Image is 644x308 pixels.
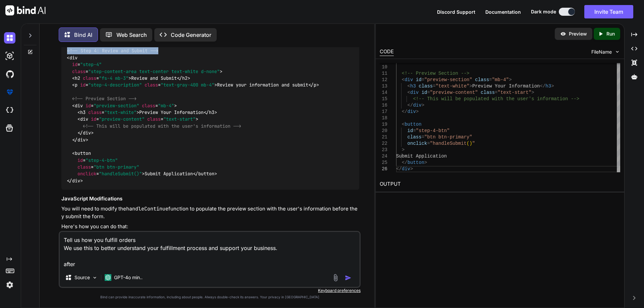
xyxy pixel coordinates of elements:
span: </ > [72,137,88,143]
span: </ > [67,178,83,184]
span: <!-- This will be populated with the user's inform [413,96,554,102]
p: Source [74,274,90,281]
div: 23 [380,147,387,153]
span: > [424,160,427,165]
span: h3 [545,83,551,89]
span: "mb-4" [492,77,508,82]
div: 13 [380,83,387,89]
div: 16 [380,102,387,109]
span: </ > [308,82,319,88]
div: CODE [380,48,394,56]
span: id [407,128,413,133]
button: Documentation [485,8,521,15]
p: You will need to modify the function to populate the preview section with the user's information ... [61,205,359,220]
span: > [401,147,404,152]
span: p [314,82,316,88]
img: preview [560,31,566,37]
span: " [472,141,475,146]
span: </ > [77,130,94,136]
span: "fs-4 mb-3" [99,75,128,81]
div: 25 [380,160,387,166]
span: "step-4-btn" [86,157,118,163]
span: < [407,90,410,95]
span: "preview-section" [94,103,139,109]
span: div [77,137,86,143]
span: < [407,83,410,89]
span: Documentation [485,9,521,15]
span: > [509,77,512,82]
span: "text-start" [497,90,531,95]
span: button [75,150,91,157]
div: 18 [380,115,387,121]
img: premium [4,86,15,98]
div: 19 [380,121,387,128]
span: </ [401,109,407,114]
span: h3 [410,83,416,89]
span: id [421,90,427,95]
span: = [427,90,430,95]
code: handleContinue [126,205,168,212]
span: </ > [177,75,190,81]
span: </ [396,166,402,172]
span: = [427,141,430,146]
p: Web Search [116,31,147,39]
span: div [75,103,83,109]
span: div [410,90,419,95]
textarea: Tell us how you fulfill orders We use this to better understand your fulfillment process and supp... [60,232,360,268]
span: <!-- Step 4: Review and Submit --> [67,48,158,54]
span: h3 [80,109,86,115]
span: "step-4-description" [88,82,142,88]
span: p [75,82,77,88]
span: Dark mode [531,8,556,15]
span: > [416,109,418,114]
span: < = = > [67,55,222,74]
span: onclick [77,171,96,177]
span: = [433,83,435,89]
span: "btn btn-primary" [424,134,472,140]
img: Pick Models [92,275,98,281]
span: class [83,75,96,81]
span: class [481,90,495,95]
span: button [407,160,424,165]
span: h2 [182,75,187,81]
img: githubDark [4,68,15,80]
span: class [419,83,433,89]
h3: JavaScript Modifications [61,195,359,203]
p: GPT-4o min.. [114,274,143,281]
code: Review and Submit Review your information and submit Preview Your Information Submit Application [67,47,319,184]
span: > [531,90,534,95]
span: <!-- Preview Section --> [72,96,137,102]
span: < [401,77,404,82]
span: Preview Your Information [472,83,540,89]
p: Preview [569,30,587,37]
div: 12 [380,77,387,83]
div: 24 [380,153,387,160]
span: <!-- This will be populated with the user's information --> [83,123,241,129]
span: id [86,103,91,109]
span: h3 [209,109,214,115]
span: div [401,166,410,172]
p: Keyboard preferences [59,288,361,293]
span: Discord Support [437,9,475,15]
span: "step-content-area text-center text-white d-none" [88,68,220,74]
span: = [421,134,424,140]
span: = [495,90,497,95]
span: < [401,122,404,127]
span: class [142,103,155,109]
span: FileName [591,49,612,55]
span: "text-start" [163,116,196,122]
div: 17 [380,109,387,115]
span: id [80,82,86,88]
span: onclick [407,141,427,146]
span: </ [407,103,413,108]
button: Discord Support [437,8,475,15]
span: button [405,122,421,127]
img: attachment [332,274,339,282]
span: class [147,116,161,122]
span: > [421,103,424,108]
div: 10 [380,64,387,70]
span: "btn btn-primary" [94,164,139,170]
div: 14 [380,89,387,96]
span: "text-white" [104,109,137,115]
span: class [88,109,102,115]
